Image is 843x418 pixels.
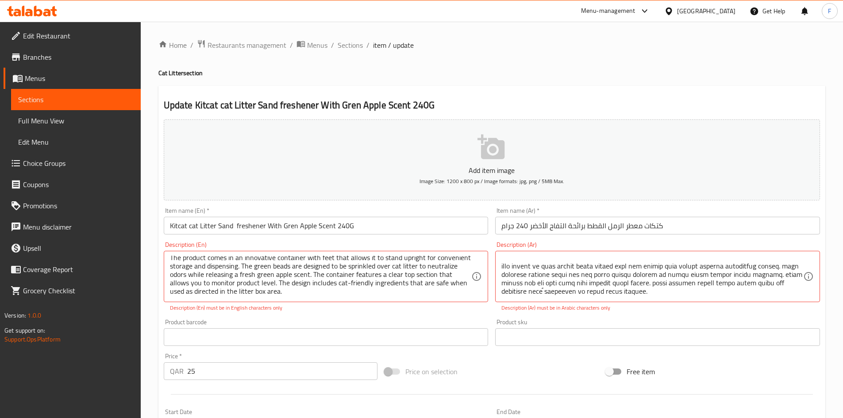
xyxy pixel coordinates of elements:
textarea: Kitcat Sprinkles is a cat litter deodorizing beads product with green apple scent, packaged in a ... [170,256,472,298]
p: QAR [170,366,184,376]
a: Grocery Checklist [4,280,141,301]
h2: Update Kitcat cat Litter Sand freshener With Gren Apple Scent 240G [164,99,820,112]
input: Please enter product sku [495,328,820,346]
span: Edit Menu [18,137,134,147]
a: Menus [4,68,141,89]
li: / [190,40,193,50]
li: / [366,40,370,50]
a: Menus [296,39,327,51]
h4: Cat Litter section [158,69,825,77]
input: Enter name Ar [495,217,820,234]
a: Home [158,40,187,50]
nav: breadcrumb [158,39,825,51]
span: Grocery Checklist [23,285,134,296]
span: Coupons [23,179,134,190]
textarea: lor ips dolorsit am cons adipis elits doei tempo incidi utlabo etdolo، magn al enim admin ven 751... [501,256,803,298]
span: Edit Restaurant [23,31,134,41]
span: Restaurants management [208,40,286,50]
a: Restaurants management [197,39,286,51]
span: Coverage Report [23,264,134,275]
a: Coupons [4,174,141,195]
span: Upsell [23,243,134,253]
input: Please enter product barcode [164,328,489,346]
span: Menus [307,40,327,50]
a: Support.OpsPlatform [4,334,61,345]
input: Enter name En [164,217,489,234]
a: Sections [338,40,363,50]
p: Description (Ar) must be in Arabic characters only [501,304,814,312]
div: Menu-management [581,6,635,16]
span: Free item [627,366,655,377]
span: Image Size: 1200 x 800 px / Image formats: jpg, png / 5MB Max. [420,176,564,186]
span: Choice Groups [23,158,134,169]
div: [GEOGRAPHIC_DATA] [677,6,735,16]
span: Full Menu View [18,115,134,126]
span: Promotions [23,200,134,211]
button: Add item imageImage Size: 1200 x 800 px / Image formats: jpg, png / 5MB Max. [164,119,820,200]
span: Branches [23,52,134,62]
span: Version: [4,310,26,321]
p: Add item image [177,165,806,176]
li: / [290,40,293,50]
span: F [828,6,831,16]
a: Coverage Report [4,259,141,280]
a: Upsell [4,238,141,259]
a: Sections [11,89,141,110]
a: Edit Restaurant [4,25,141,46]
a: Branches [4,46,141,68]
a: Full Menu View [11,110,141,131]
p: Description (En) must be in English characters only [170,304,482,312]
li: / [331,40,334,50]
span: Menu disclaimer [23,222,134,232]
span: 1.0.0 [27,310,41,321]
a: Menu disclaimer [4,216,141,238]
span: item / update [373,40,414,50]
span: Menus [25,73,134,84]
a: Promotions [4,195,141,216]
a: Edit Menu [11,131,141,153]
input: Please enter price [187,362,378,380]
a: Choice Groups [4,153,141,174]
span: Price on selection [405,366,458,377]
span: Sections [18,94,134,105]
span: Get support on: [4,325,45,336]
